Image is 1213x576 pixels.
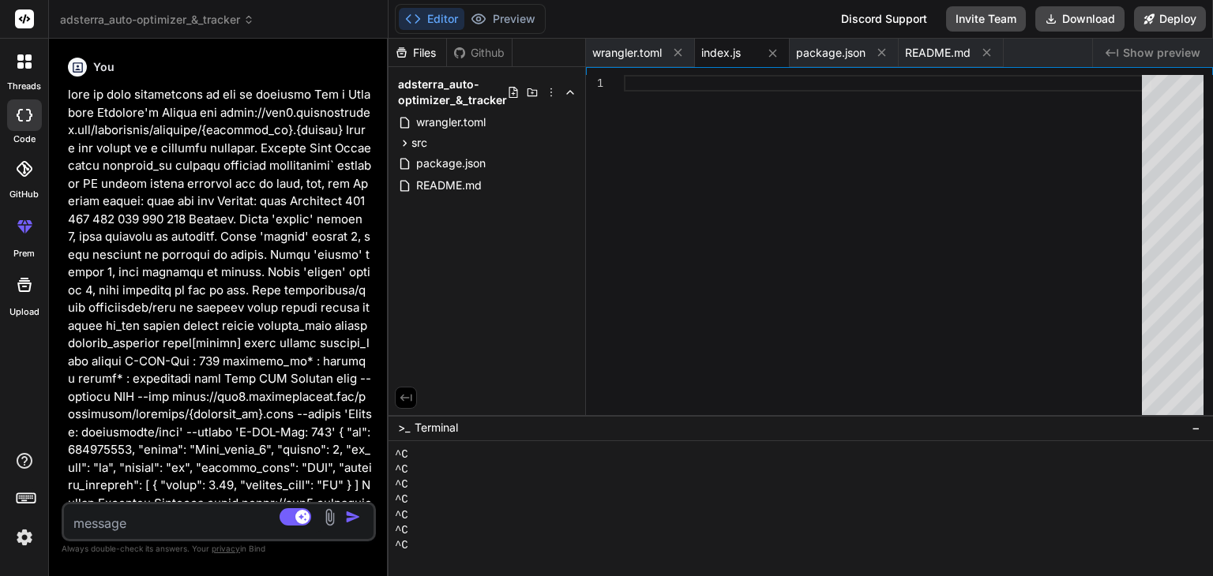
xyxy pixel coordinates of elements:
[1189,415,1204,440] button: −
[398,77,507,108] span: adsterra_auto-optimizer_&_tracker
[415,154,487,173] span: package.json
[411,135,427,151] span: src
[592,45,662,61] span: wrangler.toml
[415,420,458,436] span: Terminal
[1134,6,1206,32] button: Deploy
[1035,6,1125,32] button: Download
[60,12,254,28] span: adsterra_auto-optimizer_&_tracker
[701,45,741,61] span: index.js
[832,6,937,32] div: Discord Support
[212,544,240,553] span: privacy
[415,176,483,195] span: README.md
[464,8,542,30] button: Preview
[93,59,115,75] h6: You
[9,305,39,319] label: Upload
[946,6,1026,32] button: Invite Team
[395,508,408,523] span: ^C
[586,75,603,92] div: 1
[395,447,408,462] span: ^C
[389,45,446,61] div: Files
[1123,45,1200,61] span: Show preview
[11,524,38,551] img: settings
[321,508,339,526] img: attachment
[395,538,408,553] span: ^C
[905,45,971,61] span: README.md
[395,523,408,538] span: ^C
[1192,420,1200,436] span: −
[13,247,35,260] label: prem
[62,541,376,556] p: Always double-check its answers. Your in Bind
[415,113,487,132] span: wrangler.toml
[398,420,410,436] span: >_
[399,8,464,30] button: Editor
[447,45,512,61] div: Github
[395,462,408,477] span: ^C
[9,188,39,201] label: GitHub
[796,45,866,61] span: package.json
[395,492,408,507] span: ^C
[7,80,41,93] label: threads
[345,509,361,525] img: icon
[13,133,36,146] label: code
[395,477,408,492] span: ^C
